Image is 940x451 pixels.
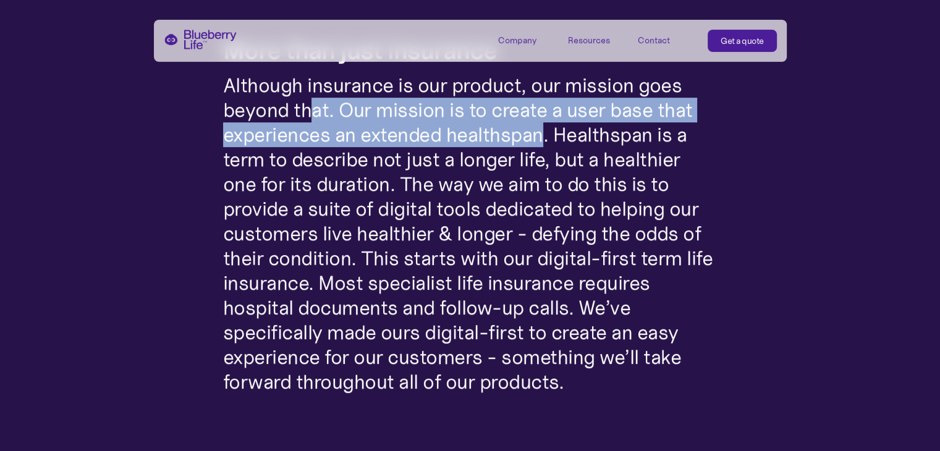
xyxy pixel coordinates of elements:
div: Company [498,35,536,46]
h2: More than just insurance [223,37,497,63]
div: Resources [568,35,610,46]
a: home [164,30,237,49]
div: Resources [568,30,624,50]
div: Company [498,30,554,50]
p: Although insurance is our product, our mission goes beyond that. Our mission is to create a user ... [223,73,718,394]
div: Get a quote [721,35,764,47]
a: Contact [638,30,693,50]
a: Get a quote [708,30,777,52]
div: Contact [638,35,670,46]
